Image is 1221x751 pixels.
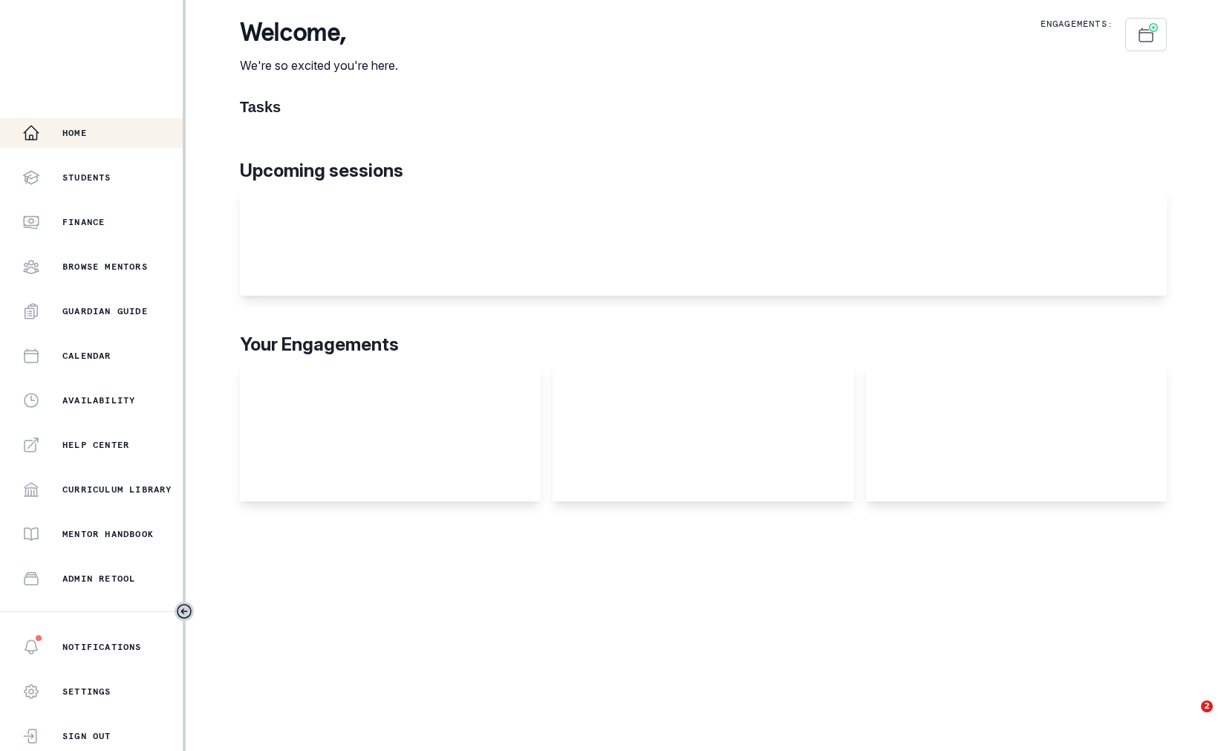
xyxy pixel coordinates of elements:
[62,484,172,495] p: Curriculum Library
[240,56,398,74] p: We're so excited you're here.
[1170,700,1206,736] iframe: Intercom live chat
[62,573,135,585] p: Admin Retool
[1201,700,1213,712] span: 2
[62,216,105,228] p: Finance
[62,730,111,742] p: Sign Out
[240,18,398,48] p: Welcome ,
[62,394,135,406] p: Availability
[62,528,154,540] p: Mentor Handbook
[62,350,111,362] p: Calendar
[240,98,1167,116] h1: Tasks
[62,305,148,317] p: Guardian Guide
[240,157,1167,184] p: Upcoming sessions
[62,172,111,183] p: Students
[1041,18,1113,30] p: Engagements:
[1125,18,1167,51] button: Schedule Sessions
[62,439,129,451] p: Help Center
[175,602,194,621] button: Toggle sidebar
[62,261,148,273] p: Browse Mentors
[62,127,87,139] p: Home
[240,331,1167,358] p: Your Engagements
[62,641,142,653] p: Notifications
[62,686,111,698] p: Settings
